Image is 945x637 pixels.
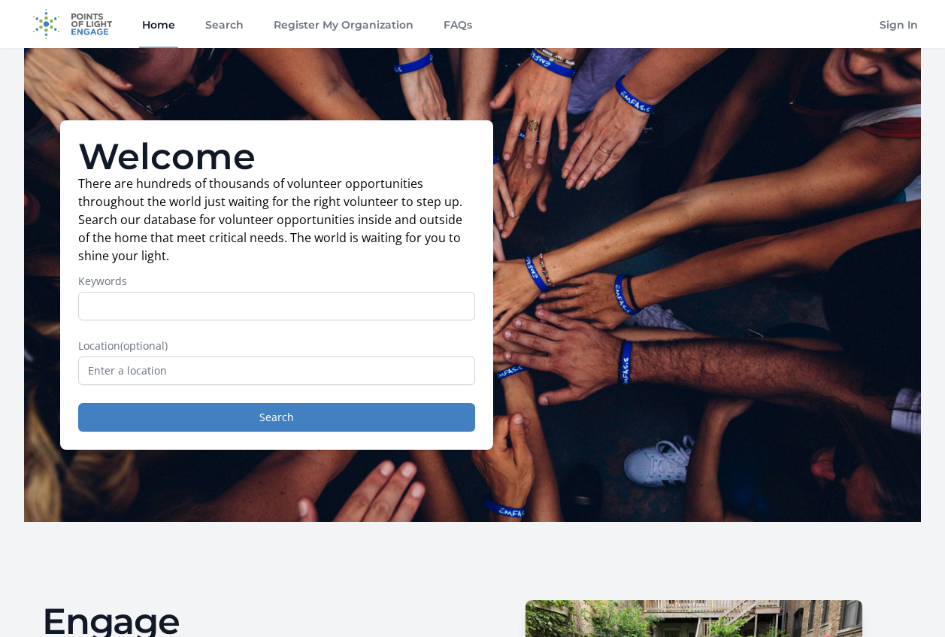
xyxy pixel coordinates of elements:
button: Search [78,403,475,432]
span: (optional) [120,338,168,353]
label: Location [78,338,475,353]
h1: Welcome [78,138,475,174]
input: Enter a location [78,356,475,385]
p: There are hundreds of thousands of volunteer opportunities throughout the world just waiting for ... [78,174,475,265]
label: Keywords [78,274,475,289]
